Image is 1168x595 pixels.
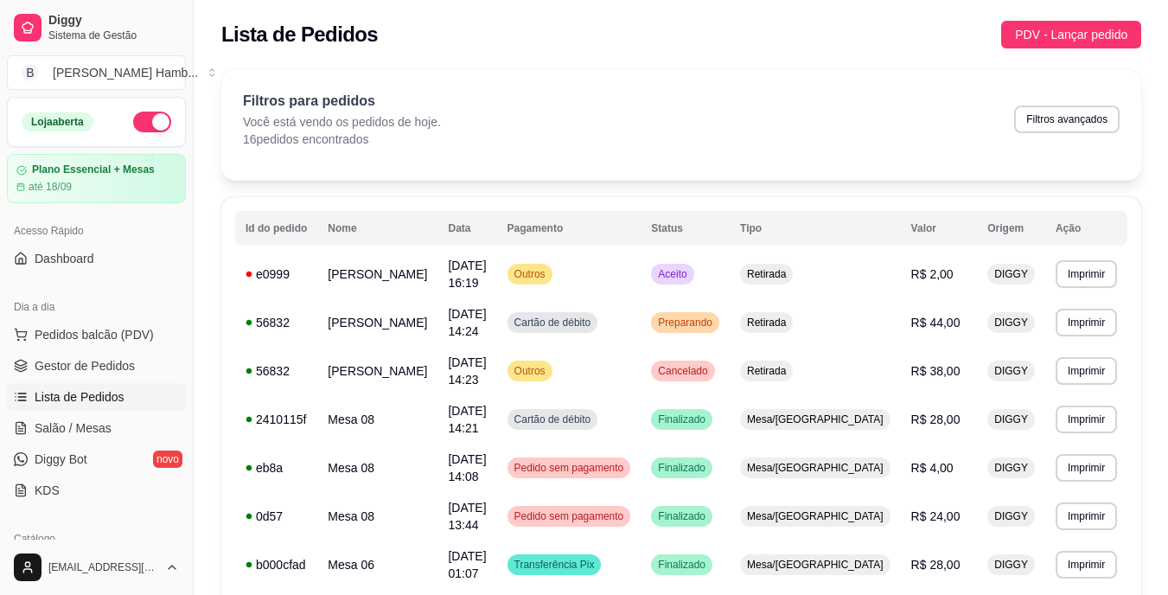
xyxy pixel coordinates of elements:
[911,558,961,572] span: R$ 28,00
[511,413,595,426] span: Cartão de débito
[243,91,441,112] p: Filtros para pedidos
[1014,106,1120,133] button: Filtros avançados
[48,29,179,42] span: Sistema de Gestão
[53,64,198,81] div: [PERSON_NAME] Hamb ...
[991,413,1031,426] span: DIGGY
[511,267,549,281] span: Outros
[911,413,961,426] span: R$ 28,00
[7,321,186,349] button: Pedidos balcão (PDV)
[1056,551,1117,579] button: Imprimir
[744,316,789,329] span: Retirada
[317,395,437,444] td: Mesa 08
[1056,406,1117,433] button: Imprimir
[35,357,135,374] span: Gestor de Pedidos
[511,364,549,378] span: Outros
[991,558,1031,572] span: DIGGY
[911,316,961,329] span: R$ 44,00
[654,509,709,523] span: Finalizado
[448,307,486,338] span: [DATE] 14:24
[133,112,171,132] button: Alterar Status
[654,461,709,475] span: Finalizado
[48,560,158,574] span: [EMAIL_ADDRESS][DOMAIN_NAME]
[1015,25,1127,44] span: PDV - Lançar pedido
[641,211,730,246] th: Status
[7,383,186,411] a: Lista de Pedidos
[1056,357,1117,385] button: Imprimir
[317,298,437,347] td: [PERSON_NAME]
[991,461,1031,475] span: DIGGY
[911,267,954,281] span: R$ 2,00
[991,267,1031,281] span: DIGGY
[511,509,628,523] span: Pedido sem pagamento
[246,556,307,573] div: b000cfad
[991,316,1031,329] span: DIGGY
[246,314,307,331] div: 56832
[448,501,486,532] span: [DATE] 13:44
[7,445,186,473] a: Diggy Botnovo
[246,411,307,428] div: 2410115f
[744,509,887,523] span: Mesa/[GEOGRAPHIC_DATA]
[246,362,307,380] div: 56832
[497,211,641,246] th: Pagamento
[654,364,711,378] span: Cancelado
[448,452,486,483] span: [DATE] 14:08
[1001,21,1141,48] button: PDV - Lançar pedido
[511,558,598,572] span: Transferência Pix
[48,13,179,29] span: Diggy
[29,180,72,194] article: até 18/09
[317,347,437,395] td: [PERSON_NAME]
[243,131,441,148] p: 16 pedidos encontrados
[221,21,378,48] h2: Lista de Pedidos
[1056,260,1117,288] button: Imprimir
[511,461,628,475] span: Pedido sem pagamento
[654,558,709,572] span: Finalizado
[654,316,716,329] span: Preparando
[730,211,901,246] th: Tipo
[7,352,186,380] a: Gestor de Pedidos
[7,525,186,553] div: Catálogo
[35,482,60,499] span: KDS
[7,55,186,90] button: Select a team
[911,509,961,523] span: R$ 24,00
[35,326,154,343] span: Pedidos balcão (PDV)
[7,7,186,48] a: DiggySistema de Gestão
[744,364,789,378] span: Retirada
[35,388,124,406] span: Lista de Pedidos
[991,364,1031,378] span: DIGGY
[7,217,186,245] div: Acesso Rápido
[7,245,186,272] a: Dashboard
[317,250,437,298] td: [PERSON_NAME]
[911,364,961,378] span: R$ 38,00
[243,113,441,131] p: Você está vendo os pedidos de hoje.
[35,451,87,468] span: Diggy Bot
[317,444,437,492] td: Mesa 08
[654,413,709,426] span: Finalizado
[246,459,307,477] div: eb8a
[7,477,186,504] a: KDS
[35,250,94,267] span: Dashboard
[1056,454,1117,482] button: Imprimir
[744,413,887,426] span: Mesa/[GEOGRAPHIC_DATA]
[7,154,186,203] a: Plano Essencial + Mesasaté 18/09
[437,211,496,246] th: Data
[7,293,186,321] div: Dia a dia
[32,163,155,176] article: Plano Essencial + Mesas
[448,355,486,387] span: [DATE] 14:23
[448,404,486,435] span: [DATE] 14:21
[1045,211,1127,246] th: Ação
[22,64,39,81] span: B
[901,211,978,246] th: Valor
[1056,502,1117,530] button: Imprimir
[511,316,595,329] span: Cartão de débito
[977,211,1045,246] th: Origem
[7,414,186,442] a: Salão / Mesas
[317,492,437,541] td: Mesa 08
[317,541,437,589] td: Mesa 06
[235,211,317,246] th: Id do pedido
[448,259,486,290] span: [DATE] 16:19
[448,549,486,580] span: [DATE] 01:07
[246,508,307,525] div: 0d57
[317,211,437,246] th: Nome
[1056,309,1117,336] button: Imprimir
[22,112,93,131] div: Loja aberta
